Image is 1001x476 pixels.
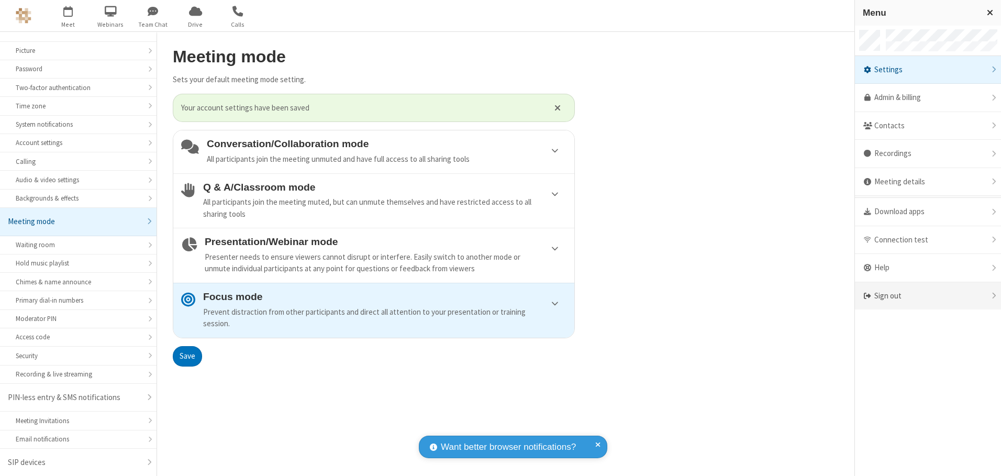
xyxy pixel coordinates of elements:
[16,314,141,324] div: Moderator PIN
[203,182,566,193] h4: Q & A/Classroom mode
[16,277,141,287] div: Chimes & name announce
[16,240,141,250] div: Waiting room
[203,306,566,330] div: Prevent distraction from other participants and direct all attention to your presentation or trai...
[207,138,566,149] h4: Conversation/Collaboration mode
[855,56,1001,84] div: Settings
[176,20,215,29] span: Drive
[16,101,141,111] div: Time zone
[16,83,141,93] div: Two-factor authentication
[16,8,31,24] img: QA Selenium DO NOT DELETE OR CHANGE
[855,254,1001,282] div: Help
[16,295,141,305] div: Primary dial-in numbers
[8,216,141,228] div: Meeting mode
[205,236,566,247] h4: Presentation/Webinar mode
[49,20,88,29] span: Meet
[8,457,141,469] div: SIP devices
[203,196,566,220] div: All participants join the meeting muted, but can unmute themselves and have restricted access to ...
[16,64,141,74] div: Password
[173,48,575,66] h2: Meeting mode
[855,198,1001,226] div: Download apps
[855,140,1001,168] div: Recordings
[863,8,977,18] h3: Menu
[855,282,1001,310] div: Sign out
[855,112,1001,140] div: Contacts
[16,351,141,361] div: Security
[549,100,566,116] button: Close alert
[855,226,1001,254] div: Connection test
[16,416,141,426] div: Meeting Invitations
[16,46,141,56] div: Picture
[91,20,130,29] span: Webinars
[16,258,141,268] div: Hold music playlist
[16,138,141,148] div: Account settings
[855,84,1001,112] a: Admin & billing
[173,74,575,86] p: Sets your default meeting mode setting.
[134,20,173,29] span: Team Chat
[855,168,1001,196] div: Meeting details
[16,193,141,203] div: Backgrounds & effects
[218,20,258,29] span: Calls
[16,332,141,342] div: Access code
[16,157,141,167] div: Calling
[205,251,566,275] div: Presenter needs to ensure viewers cannot disrupt or interfere. Easily switch to another mode or u...
[16,175,141,185] div: Audio & video settings
[207,153,566,165] div: All participants join the meeting unmuted and have full access to all sharing tools
[441,440,576,454] span: Want better browser notifications?
[181,102,541,114] span: Your account settings have been saved
[16,434,141,444] div: Email notifications
[8,392,141,404] div: PIN-less entry & SMS notifications
[16,369,141,379] div: Recording & live streaming
[16,119,141,129] div: System notifications
[203,291,566,302] h4: Focus mode
[173,346,202,367] button: Save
